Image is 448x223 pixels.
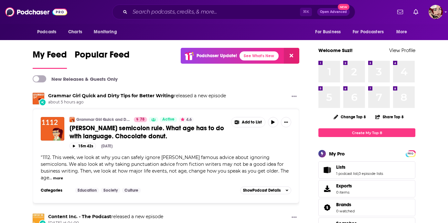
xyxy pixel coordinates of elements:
a: Brands [336,202,355,207]
button: ShowPodcast Details [240,186,291,194]
a: Popular Feed [75,49,130,69]
span: Open Advanced [320,10,347,14]
button: open menu [89,26,125,38]
a: Brands [321,203,334,212]
a: Show notifications dropdown [395,6,406,17]
a: View Profile [389,47,415,53]
button: Show More Button [231,117,265,127]
span: Exports [336,183,352,189]
button: Show More Button [289,214,299,222]
a: 0 episode lists [358,171,383,176]
span: Lists [318,161,415,179]
img: Grammar Girl Quick and Dirty Tips for Better Writing [69,117,75,122]
a: Society [101,188,120,193]
a: Culture [122,188,141,193]
div: New Episode [39,99,46,106]
button: open menu [392,26,415,38]
div: [DATE] [101,144,112,148]
a: Show notifications dropdown [411,6,421,17]
a: New Releases & Guests Only [33,75,118,82]
button: open menu [348,26,393,38]
a: Grammar Girl Quick and Dirty Tips for Better Writing [76,117,130,122]
h3: released a new episode [48,214,163,220]
span: Brands [336,202,351,207]
span: Logged in as NBM-Suzi [429,5,443,19]
span: Lists [336,164,346,170]
a: Create My Top 8 [318,128,415,137]
a: 78 [134,117,147,122]
button: Show More Button [289,93,299,101]
div: My Pro [329,151,345,157]
span: Show Podcast Details [243,188,281,193]
a: PRO [407,151,414,156]
h3: released a new episode [48,93,226,99]
input: Search podcasts, credits, & more... [130,7,300,17]
button: 4.6 [179,117,194,122]
span: Exports [321,184,334,193]
button: Change Top 8 [330,113,370,121]
a: Lists [336,164,383,170]
a: My Feed [33,49,67,69]
button: open menu [311,26,349,38]
div: Search podcasts, credits, & more... [112,5,355,19]
a: Content Inc. - The Podcast [48,214,111,219]
span: 78 [140,116,144,123]
span: Monitoring [94,27,117,37]
a: Exports [318,180,415,197]
img: User Profile [429,5,443,19]
span: Podcasts [37,27,56,37]
span: Active [162,116,175,123]
span: 0 items [336,190,352,195]
span: [PERSON_NAME] semicolon rule. What age has to do with language. Chocolate donut. [69,124,224,140]
span: For Business [315,27,341,37]
p: Podchaser Update! [197,53,237,58]
span: about 5 hours ago [48,100,226,105]
span: Popular Feed [75,49,130,64]
a: Welcome Suzi! [318,47,353,53]
span: Add to List [242,120,262,125]
img: Grammar Girl Quick and Dirty Tips for Better Writing [33,93,44,104]
a: Lists [321,165,334,175]
span: More [396,27,407,37]
button: open menu [33,26,65,38]
span: ⌘ K [300,8,312,16]
span: , [358,171,358,176]
button: Show profile menu [429,5,443,19]
span: For Podcasters [353,27,384,37]
a: Education [75,188,99,193]
span: " [41,154,289,181]
span: ... [49,175,52,181]
a: Grammar Girl Quick and Dirty Tips for Better Writing [48,93,174,99]
button: Share Top 8 [375,111,404,123]
button: Open AdvancedNew [317,8,350,16]
a: [PERSON_NAME] semicolon rule. What age has to do with language. Chocolate donut. [69,124,227,140]
span: New [338,4,349,10]
button: Show More Button [281,117,291,127]
a: See What's New [240,51,279,60]
span: Charts [68,27,82,37]
h3: Categories [41,188,70,193]
a: 0 watched [336,209,355,213]
a: Charts [64,26,86,38]
a: 1 podcast list [336,171,358,176]
span: Brands [318,199,415,216]
a: Active [160,117,177,122]
span: 1112. This week, we look at why you can safely ignore [PERSON_NAME] famous advice about ignoring ... [41,154,289,181]
img: Podchaser - Follow, Share and Rate Podcasts [5,6,67,18]
span: My Feed [33,49,67,64]
img: Vonnegut’s semicolon rule. What age has to do with language. Chocolate donut. [41,117,64,141]
button: 15m 42s [69,143,96,149]
button: more [53,175,63,181]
